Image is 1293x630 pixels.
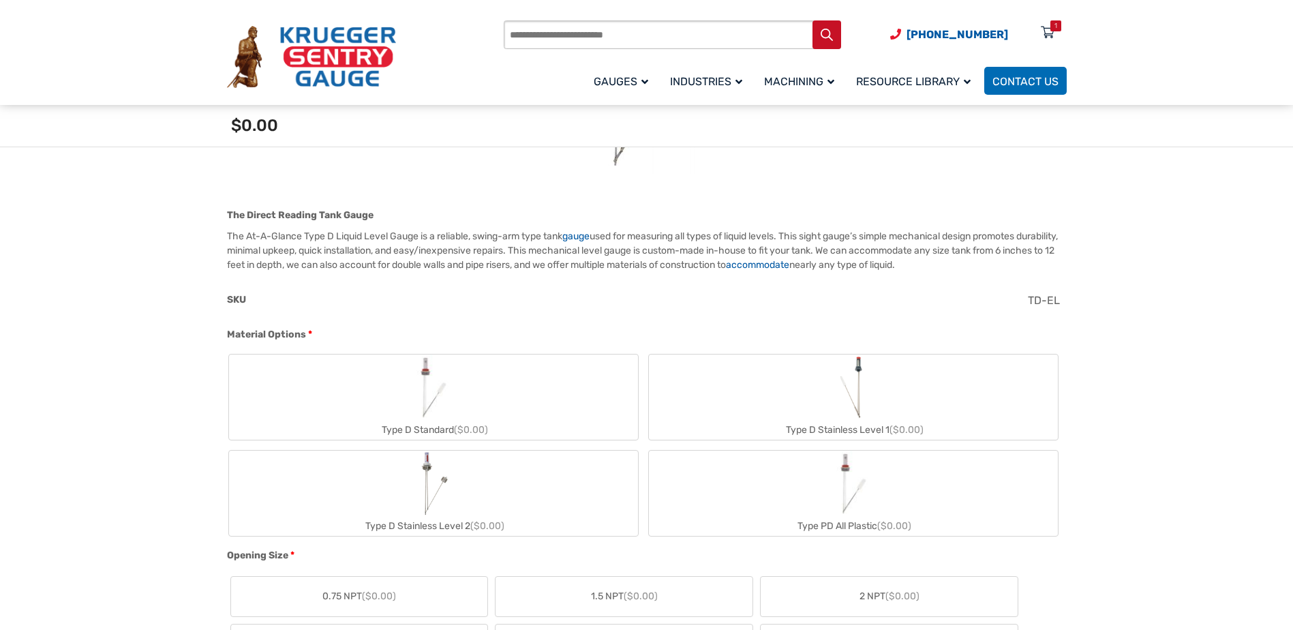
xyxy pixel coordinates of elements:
a: accommodate [726,259,789,271]
span: Machining [764,75,834,88]
img: Krueger Sentry Gauge [227,26,396,89]
label: Type D Stainless Level 1 [649,355,1058,440]
a: gauge [562,230,590,242]
strong: The Direct Reading Tank Gauge [227,209,374,221]
span: Material Options [227,329,306,340]
span: ($0.00) [885,590,919,602]
span: SKU [227,294,246,305]
span: ($0.00) [362,590,396,602]
span: ($0.00) [624,590,658,602]
label: Type PD All Plastic [649,451,1058,536]
abbr: required [290,548,294,562]
label: Type D Stainless Level 2 [229,451,638,536]
div: Type D Standard [229,420,638,440]
a: Gauges [585,65,662,97]
abbr: required [308,327,312,342]
div: Type D Stainless Level 1 [649,420,1058,440]
span: Gauges [594,75,648,88]
p: The At-A-Glance Type D Liquid Level Gauge is a reliable, swing-arm type tank used for measuring a... [227,229,1067,272]
div: Type D Stainless Level 2 [229,516,638,536]
a: Contact Us [984,67,1067,95]
span: ($0.00) [877,520,911,532]
span: Contact Us [992,75,1059,88]
span: 1.5 NPT [591,589,658,603]
span: 2 NPT [860,589,919,603]
span: $0.00 [231,116,278,135]
span: Opening Size [227,550,288,561]
span: TD-EL [1028,294,1060,307]
span: 0.75 NPT [322,589,396,603]
div: 1 [1054,20,1057,31]
div: Type PD All Plastic [649,516,1058,536]
span: ($0.00) [470,520,504,532]
span: Resource Library [856,75,971,88]
a: Industries [662,65,756,97]
span: Industries [670,75,742,88]
span: ($0.00) [454,424,488,436]
span: [PHONE_NUMBER] [907,28,1008,41]
img: Chemical Sight Gauge [835,355,871,420]
a: Resource Library [848,65,984,97]
span: ($0.00) [889,424,924,436]
label: Type D Standard [229,355,638,440]
a: Machining [756,65,848,97]
a: Phone Number (920) 434-8860 [890,26,1008,43]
